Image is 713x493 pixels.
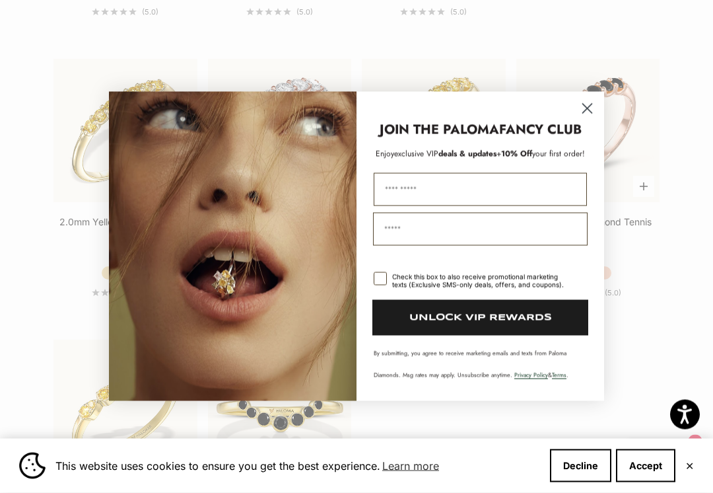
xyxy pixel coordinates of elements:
[501,148,532,160] span: 10% Off
[392,273,571,289] div: Check this box to also receive promotional marketing texts (Exclusive SMS-only deals, offers, and...
[376,148,394,160] span: Enjoy
[55,456,539,476] span: This website uses cookies to ensure you get the best experience.
[109,92,356,400] img: Loading...
[374,349,587,379] p: By submitting, you agree to receive marketing emails and texts from Paloma Diamonds. Msg rates ma...
[374,173,587,206] input: First Name
[552,371,566,379] a: Terms
[380,120,499,139] strong: JOIN THE PALOMA
[514,371,548,379] a: Privacy Policy
[550,449,611,482] button: Decline
[394,148,438,160] span: exclusive VIP
[499,120,582,139] strong: FANCY CLUB
[372,300,588,336] button: UNLOCK VIP REWARDS
[394,148,496,160] span: deals & updates
[496,148,585,160] span: + your first order!
[514,371,568,379] span: & .
[685,462,694,470] button: Close
[616,449,675,482] button: Accept
[380,456,441,476] a: Learn more
[576,97,599,120] button: Close dialog
[19,453,46,479] img: Cookie banner
[373,213,588,246] input: Email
